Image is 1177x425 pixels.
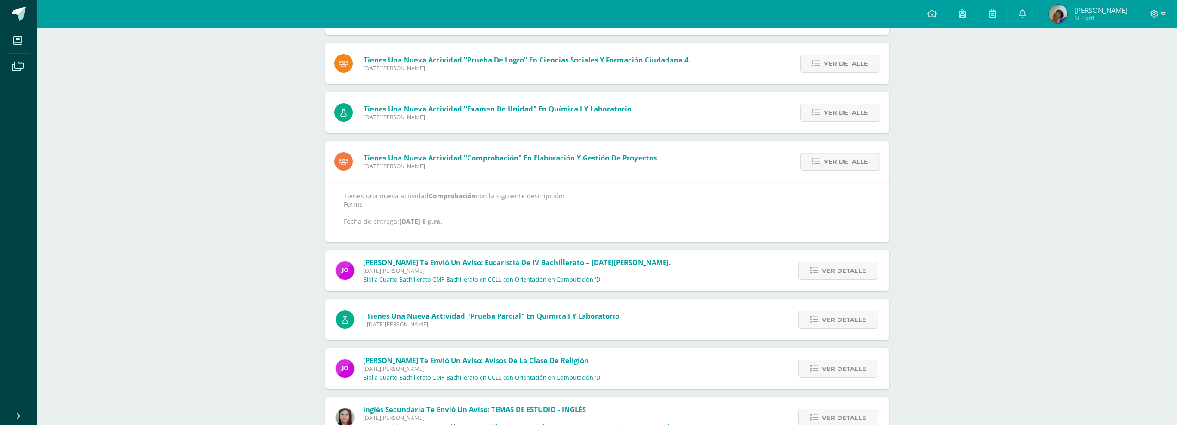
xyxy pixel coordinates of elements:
[1049,5,1067,23] img: f1a3052204b4492c728547db7dcada37.png
[363,276,602,283] p: Biblia Cuarto Bachillerato CMP Bachillerato en CCLL con Orientación en Computación 'D'
[824,55,868,72] span: Ver detalle
[367,320,619,328] span: [DATE][PERSON_NAME]
[363,374,602,382] p: Biblia Cuarto Bachillerato CMP Bachillerato en CCLL con Orientación en Computación 'D'
[822,311,866,328] span: Ver detalle
[822,262,866,279] span: Ver detalle
[429,191,476,200] strong: Comprobación
[363,267,671,275] span: [DATE][PERSON_NAME]
[1074,14,1128,22] span: Mi Perfil
[824,104,868,121] span: Ver detalle
[367,311,619,320] span: Tienes una nueva actividad "Prueba parcial" En Química I y Laboratorio
[822,360,866,377] span: Ver detalle
[363,365,602,373] span: [DATE][PERSON_NAME]
[364,64,689,72] span: [DATE][PERSON_NAME]
[399,217,442,226] strong: [DATE] 8 p.m.
[364,113,631,121] span: [DATE][PERSON_NAME]
[364,55,689,64] span: Tienes una nueva actividad "Prueba de Logro" En Ciencias Sociales y Formación Ciudadana 4
[336,359,354,378] img: 6614adf7432e56e5c9e182f11abb21f1.png
[363,258,671,267] span: [PERSON_NAME] te envió un aviso: Eucaristía de IV bachillerato – [DATE][PERSON_NAME].
[336,261,354,280] img: 6614adf7432e56e5c9e182f11abb21f1.png
[344,192,871,226] p: Tienes una nueva actividad con la siguiente descripción: Forms Fecha de entrega:
[364,104,631,113] span: Tienes una nueva actividad "Examen de unidad" En Química I y Laboratorio
[824,153,868,170] span: Ver detalle
[1074,6,1128,15] span: [PERSON_NAME]
[363,405,586,414] span: Inglés Secundaria te envió un aviso: TEMAS DE ESTUDIO - INGLÉS
[364,162,657,170] span: [DATE][PERSON_NAME]
[363,414,682,422] span: [DATE][PERSON_NAME]
[364,153,657,162] span: Tienes una nueva actividad "Comprobación" En Elaboración y Gestión de Proyectos
[363,356,589,365] span: [PERSON_NAME] te envió un aviso: Avisos de la clase de religión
